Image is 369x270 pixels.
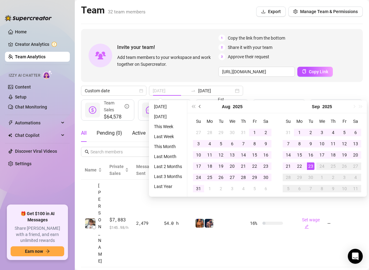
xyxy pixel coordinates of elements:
[206,174,213,181] div: 25
[238,138,249,149] td: 2025-08-07
[146,106,153,114] span: message
[15,84,31,89] a: Content
[304,224,309,229] span: edit
[285,162,292,170] div: 21
[228,185,236,192] div: 3
[249,172,260,183] td: 2025-08-29
[260,138,271,149] td: 2025-08-09
[195,185,202,192] div: 31
[238,172,249,183] td: 2025-08-28
[296,151,303,159] div: 15
[305,138,316,149] td: 2025-09-09
[294,149,305,161] td: 2025-09-15
[262,185,270,192] div: 6
[262,174,270,181] div: 30
[240,140,247,147] div: 7
[125,99,129,113] span: info-circle
[305,149,316,161] td: 2025-09-16
[85,166,97,173] span: Name
[8,133,12,137] img: Chat Copilot
[193,127,204,138] td: 2025-07-27
[249,127,260,138] td: 2025-08-01
[294,127,305,138] td: 2025-09-01
[217,129,225,136] div: 29
[294,183,305,194] td: 2025-10-06
[251,174,258,181] div: 29
[15,54,46,59] a: Team Analytics
[164,220,188,227] div: 54.0 h
[329,174,337,181] div: 2
[218,44,225,51] span: 2
[285,151,292,159] div: 14
[15,39,65,49] a: Creator Analytics exclamation-circle
[249,183,260,194] td: 2025-09-05
[109,224,129,230] span: $ 145.98 /h
[151,133,184,140] li: Last Week
[11,225,64,244] span: Share [PERSON_NAME] with a friend, and earn unlimited rewards
[316,138,328,149] td: 2025-09-10
[227,183,238,194] td: 2025-09-03
[81,129,87,137] div: All
[218,53,225,60] span: 3
[215,138,227,149] td: 2025-08-05
[323,180,360,267] td: —
[328,127,339,138] td: 2025-09-04
[215,172,227,183] td: 2025-08-26
[240,174,247,181] div: 28
[97,129,122,137] div: Pending ( 0 )
[250,220,260,227] span: 16 %
[318,129,326,136] div: 3
[85,150,89,154] span: search
[312,100,320,113] button: Choose a month
[228,174,236,181] div: 27
[151,123,184,130] li: This Week
[204,161,215,172] td: 2025-08-18
[339,149,350,161] td: 2025-09-19
[305,127,316,138] td: 2025-09-02
[206,151,213,159] div: 11
[117,54,216,68] span: Add team members to your workspace and work together on Supercreator.
[352,151,359,159] div: 20
[251,129,258,136] div: 1
[283,127,294,138] td: 2025-08-31
[98,182,102,264] span: [PERSON_NAME]
[238,183,249,194] td: 2025-09-04
[239,96,243,117] span: question-circle
[151,163,184,170] li: Last 2 Months
[309,69,328,74] span: Copy Link
[285,174,292,181] div: 28
[104,113,129,121] span: $64,578
[305,116,316,127] th: Tu
[109,164,124,176] span: Private Sales
[328,172,339,183] td: 2025-10-02
[222,100,230,113] button: Choose a month
[350,127,361,138] td: 2025-09-06
[238,116,249,127] th: Th
[227,116,238,127] th: We
[305,161,316,172] td: 2025-09-23
[195,219,204,228] img: JG
[296,174,303,181] div: 29
[132,130,146,136] span: Active
[316,172,328,183] td: 2025-10-01
[240,151,247,159] div: 14
[206,140,213,147] div: 4
[227,138,238,149] td: 2025-08-06
[307,162,314,170] div: 23
[328,116,339,127] th: Th
[305,183,316,194] td: 2025-10-07
[197,100,204,113] button: Previous month (PageUp)
[81,4,146,16] h2: Team
[228,140,236,147] div: 6
[191,88,196,93] span: to
[285,185,292,192] div: 5
[104,99,129,113] div: Team Sales
[217,151,225,159] div: 12
[283,183,294,194] td: 2025-10-05
[228,35,285,41] span: Copy the link from the bottom
[329,162,337,170] div: 25
[227,127,238,138] td: 2025-07-30
[206,129,213,136] div: 28
[151,173,184,180] li: Last 3 Months
[328,183,339,194] td: 2025-10-09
